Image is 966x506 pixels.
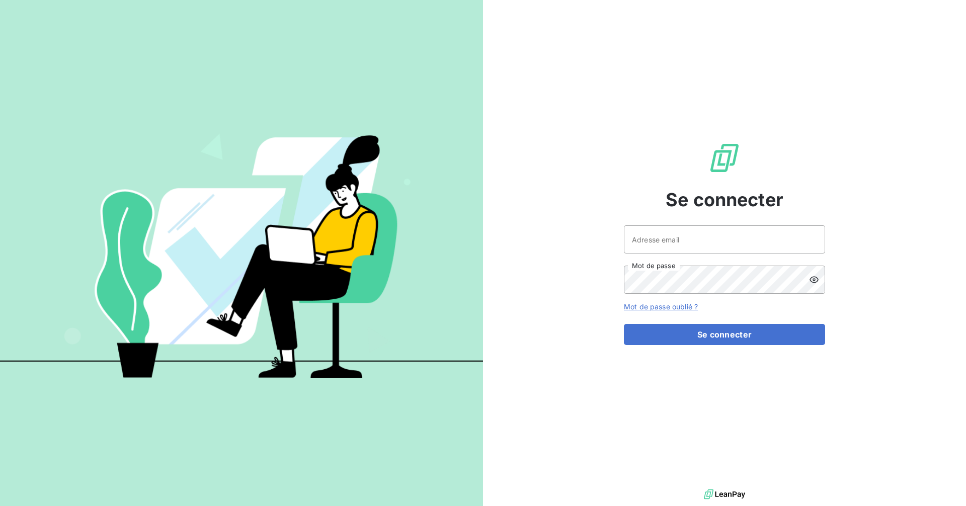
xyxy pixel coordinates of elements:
span: Se connecter [666,186,783,213]
input: placeholder [624,225,825,254]
img: Logo LeanPay [708,142,741,174]
a: Mot de passe oublié ? [624,302,698,311]
button: Se connecter [624,324,825,345]
img: logo [704,487,745,502]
